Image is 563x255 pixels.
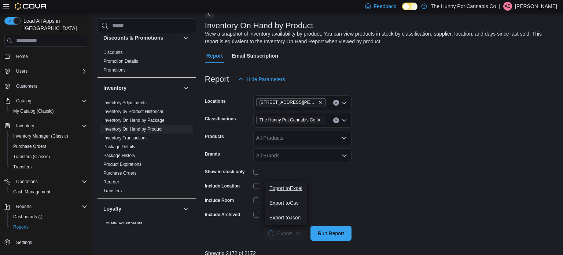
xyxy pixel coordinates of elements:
a: Inventory On Hand by Product [103,127,162,132]
span: Discounts [103,50,123,55]
a: Promotion Details [103,59,138,64]
span: Export to Json [269,215,302,221]
h3: Inventory [103,84,126,92]
button: Catalog [13,96,34,105]
span: Dashboards [13,214,43,220]
h3: Inventory On Hand by Product [205,21,313,30]
div: Andre Savard [503,2,512,11]
span: Dashboards [10,212,87,221]
div: Inventory [97,98,196,198]
span: Inventory [13,121,87,130]
button: Inventory [103,84,180,92]
button: Export toCsv [265,196,307,210]
a: Inventory Adjustments [103,100,147,105]
span: Reports [16,204,32,210]
a: Reorder [103,179,119,185]
span: Hide Parameters [247,76,285,83]
label: Show in stock only [205,169,245,175]
p: [PERSON_NAME] [515,2,557,11]
span: Purchase Orders [10,142,87,151]
span: Customers [16,83,37,89]
a: Purchase Orders [10,142,49,151]
a: Customers [13,82,40,91]
span: Purchase Orders [103,170,137,176]
span: Email Subscription [232,48,278,63]
div: Discounts & Promotions [97,48,196,77]
span: Package History [103,153,135,159]
button: Purchase Orders [7,141,90,152]
span: Load All Apps in [GEOGRAPHIC_DATA] [21,17,87,32]
button: Reports [13,202,34,211]
span: [STREET_ADDRESS][PERSON_NAME] [260,99,317,106]
p: | [499,2,500,11]
h3: Loyalty [103,205,121,212]
button: Reports [7,222,90,232]
button: Transfers [7,162,90,172]
a: Dashboards [10,212,45,221]
button: Run Report [310,226,352,241]
span: Export to Csv [269,200,302,206]
label: Brands [205,151,220,157]
span: My Catalog (Classic) [13,108,54,114]
span: Cash Management [13,189,50,195]
button: My Catalog (Classic) [7,106,90,116]
span: Catalog [13,96,87,105]
a: Inventory On Hand by Package [103,118,165,123]
span: Inventory On Hand by Product [103,126,162,132]
img: Cova [15,3,47,10]
a: Transfers [10,163,34,171]
button: Operations [1,176,90,187]
button: Clear input [333,100,339,106]
button: Clear input [333,117,339,123]
span: Settings [13,237,87,247]
span: Feedback [374,3,396,10]
span: Transfers (Classic) [10,152,87,161]
span: Loading [268,230,275,237]
span: Users [13,67,87,76]
button: Users [13,67,30,76]
button: Discounts & Promotions [181,33,190,42]
a: Reports [10,223,32,232]
a: Loyalty Adjustments [103,221,143,226]
span: Promotion Details [103,58,138,64]
span: Purchase Orders [13,143,47,149]
a: Inventory Transactions [103,135,148,141]
span: Product Expirations [103,161,141,167]
span: 121 Clarence Street [256,98,326,106]
span: Inventory Transactions [103,135,148,141]
button: Remove The Hunny Pot Cannabis Co from selection in this group [317,118,321,122]
button: Inventory Manager (Classic) [7,131,90,141]
button: Inventory [181,84,190,92]
button: Loyalty [181,204,190,213]
a: Dashboards [7,212,90,222]
span: Settings [16,240,32,245]
button: Open list of options [341,117,347,123]
span: Inventory Manager (Classic) [10,132,87,141]
a: Settings [13,238,35,247]
span: Transfers (Classic) [13,154,50,160]
span: Operations [13,177,87,186]
label: Products [205,134,224,139]
button: Settings [1,237,90,247]
span: Transfers [13,164,32,170]
span: Customers [13,81,87,91]
a: Package Details [103,144,135,149]
button: Next [205,10,214,18]
label: Include Room [205,197,234,203]
a: My Catalog (Classic) [10,107,57,116]
div: Loyalty [97,219,196,240]
label: Include Location [205,183,240,189]
span: Home [13,52,87,61]
span: Home [16,54,28,59]
a: Product Expirations [103,162,141,167]
span: Reports [13,224,29,230]
button: Export toExcel [265,181,307,196]
a: Inventory by Product Historical [103,109,163,114]
span: Reorder [103,179,119,185]
a: Package History [103,153,135,158]
button: Customers [1,81,90,91]
button: Loyalty [103,205,180,212]
button: Reports [1,201,90,212]
span: Reports [13,202,87,211]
